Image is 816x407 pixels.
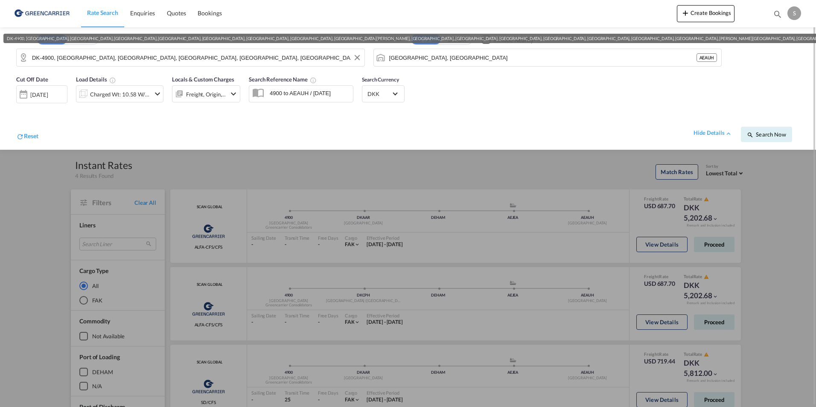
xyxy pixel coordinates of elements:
[310,77,317,84] md-icon: Your search will be saved by the below given name
[172,85,240,102] div: Freight Origin Destinationicon-chevron-down
[747,131,786,138] span: icon-magnifySearch Now
[16,132,38,142] div: icon-refreshReset
[32,51,360,64] input: Search by Door
[186,88,226,100] div: Freight Origin Destination
[747,131,754,138] md-icon: icon-magnify
[76,76,116,83] span: Load Details
[680,8,691,18] md-icon: icon-plus 400-fg
[24,132,38,140] span: Reset
[677,5,734,22] button: icon-plus 400-fgCreate Bookings
[172,76,234,83] span: Locals & Custom Charges
[374,49,722,66] md-input-container: Abu Dhabi, AEAUH
[109,77,116,84] md-icon: Chargeable Weight
[367,87,400,100] md-select: Select Currency: kr DKKDenmark Krone
[741,127,792,142] button: icon-magnifySearch Now
[198,9,221,17] span: Bookings
[16,85,67,103] div: [DATE]
[482,35,533,44] md-checkbox: Checkbox No Ink
[773,9,782,22] div: icon-magnify
[787,6,801,20] div: S
[697,53,717,62] div: AEAUH
[362,76,399,83] span: Search Currency
[167,9,186,17] span: Quotes
[76,85,163,102] div: Charged Wt: 10.58 W/Micon-chevron-down
[16,76,48,83] span: Cut Off Date
[351,51,364,64] button: Clear Input
[16,133,24,140] md-icon: icon-refresh
[87,9,118,16] span: Rate Search
[152,89,163,99] md-icon: icon-chevron-down
[228,89,239,99] md-icon: icon-chevron-down
[694,129,732,137] div: hide detailsicon-chevron-up
[13,4,70,23] img: b0b18ec08afe11efb1d4932555f5f09d.png
[16,102,23,113] md-datepicker: Select
[90,88,150,100] div: Charged Wt: 10.58 W/M
[773,9,782,19] md-icon: icon-magnify
[17,49,364,66] md-input-container: DK-4900, Arninge, Avnede, Branderslev, Halsted, Kappel, Knubbeloekke, Koebelev, Koebelev Skov, La...
[265,87,353,99] input: Search Reference Name
[130,9,155,17] span: Enquiries
[249,76,317,83] span: Search Reference Name
[367,90,391,98] span: DKK
[725,130,732,137] md-icon: icon-chevron-up
[30,91,48,99] div: [DATE]
[389,51,697,64] input: Search by Port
